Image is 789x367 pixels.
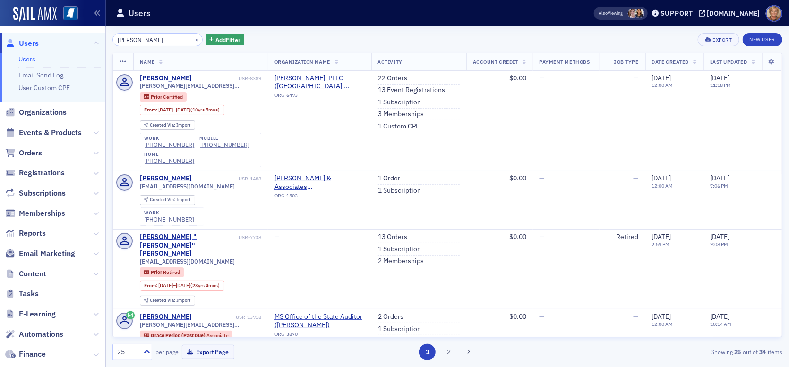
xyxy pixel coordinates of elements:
[378,110,424,119] a: 3 Memberships
[713,37,732,43] div: Export
[140,258,235,265] span: [EMAIL_ADDRESS][DOMAIN_NAME]
[634,312,639,321] span: —
[5,248,75,259] a: Email Marketing
[140,120,195,130] div: Created Via: Import
[274,313,365,329] span: MS Office of the State Auditor (Jackson)
[378,187,421,195] a: 1 Subscription
[378,233,407,241] a: 13 Orders
[18,55,35,63] a: Users
[19,188,66,198] span: Subscriptions
[140,174,192,183] div: [PERSON_NAME]
[652,312,671,321] span: [DATE]
[140,233,237,258] a: [PERSON_NAME] "[PERSON_NAME]" [PERSON_NAME]
[215,35,240,44] span: Add Filter
[710,232,729,241] span: [DATE]
[19,168,65,178] span: Registrations
[652,174,671,182] span: [DATE]
[5,148,42,158] a: Orders
[743,33,782,46] a: New User
[150,122,176,128] span: Created Via :
[144,210,194,216] div: work
[652,321,673,327] time: 12:00 AM
[129,8,151,19] h1: Users
[614,59,639,65] span: Job Type
[140,195,195,205] div: Created Via: Import
[628,9,638,18] span: Lydia Carlisle
[163,94,183,100] span: Certified
[5,349,46,359] a: Finance
[710,59,747,65] span: Last Updated
[151,332,206,339] span: Grace Period (Past Due)
[144,141,194,148] a: [PHONE_NUMBER]
[378,59,403,65] span: Activity
[378,74,407,83] a: 22 Orders
[699,10,763,17] button: [DOMAIN_NAME]
[19,289,39,299] span: Tasks
[5,168,65,178] a: Registrations
[758,348,768,356] strong: 34
[652,82,673,88] time: 12:00 AM
[5,269,46,279] a: Content
[140,74,192,83] a: [PERSON_NAME]
[19,107,67,118] span: Organizations
[652,232,671,241] span: [DATE]
[710,182,728,189] time: 7:06 PM
[144,107,158,113] span: From :
[176,282,190,289] span: [DATE]
[19,269,46,279] span: Content
[176,106,190,113] span: [DATE]
[378,313,403,321] a: 2 Orders
[599,10,608,16] div: Also
[158,107,220,113] div: – (10yrs 5mos)
[140,281,224,291] div: From: 1997-01-02 00:00:00
[206,34,245,46] button: AddFilter
[660,9,693,17] div: Support
[652,59,689,65] span: Date Created
[509,312,526,321] span: $0.00
[652,182,673,189] time: 12:00 AM
[150,197,190,203] div: Import
[144,282,158,289] span: From :
[652,241,670,248] time: 2:59 PM
[540,74,545,82] span: —
[419,344,436,360] button: 1
[19,329,63,340] span: Automations
[19,38,39,49] span: Users
[540,174,545,182] span: —
[18,84,70,92] a: User Custom CPE
[19,309,56,319] span: E-Learning
[140,321,261,328] span: [PERSON_NAME][EMAIL_ADDRESS][PERSON_NAME][DOMAIN_NAME]
[19,228,46,239] span: Reports
[194,76,261,82] div: USR-8389
[274,174,365,191] span: Holt & Associates (Laurel, MS)
[144,333,228,339] a: Grace Period (Past Due) Associate
[509,232,526,241] span: $0.00
[378,86,445,94] a: 13 Event Registrations
[698,33,739,46] button: Export
[158,282,220,289] div: – (28yrs 4mos)
[140,183,235,190] span: [EMAIL_ADDRESS][DOMAIN_NAME]
[540,232,545,241] span: —
[18,71,63,79] a: Email Send Log
[140,296,195,306] div: Created Via: Import
[140,59,155,65] span: Name
[206,332,229,339] span: Associate
[199,141,249,148] div: [PHONE_NUMBER]
[710,82,731,88] time: 11:18 PM
[599,10,623,17] span: Viewing
[274,174,365,191] a: [PERSON_NAME] & Associates ([GEOGRAPHIC_DATA], [GEOGRAPHIC_DATA])
[274,59,330,65] span: Organization Name
[274,232,280,241] span: —
[144,136,194,141] div: work
[540,312,545,321] span: —
[140,331,233,340] div: Grace Period (Past Due): Grace Period (Past Due): Associate
[710,174,729,182] span: [DATE]
[140,313,192,321] a: [PERSON_NAME]
[635,9,644,18] span: Noma Burge
[710,74,729,82] span: [DATE]
[509,174,526,182] span: $0.00
[117,347,138,357] div: 25
[163,269,180,275] span: Retired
